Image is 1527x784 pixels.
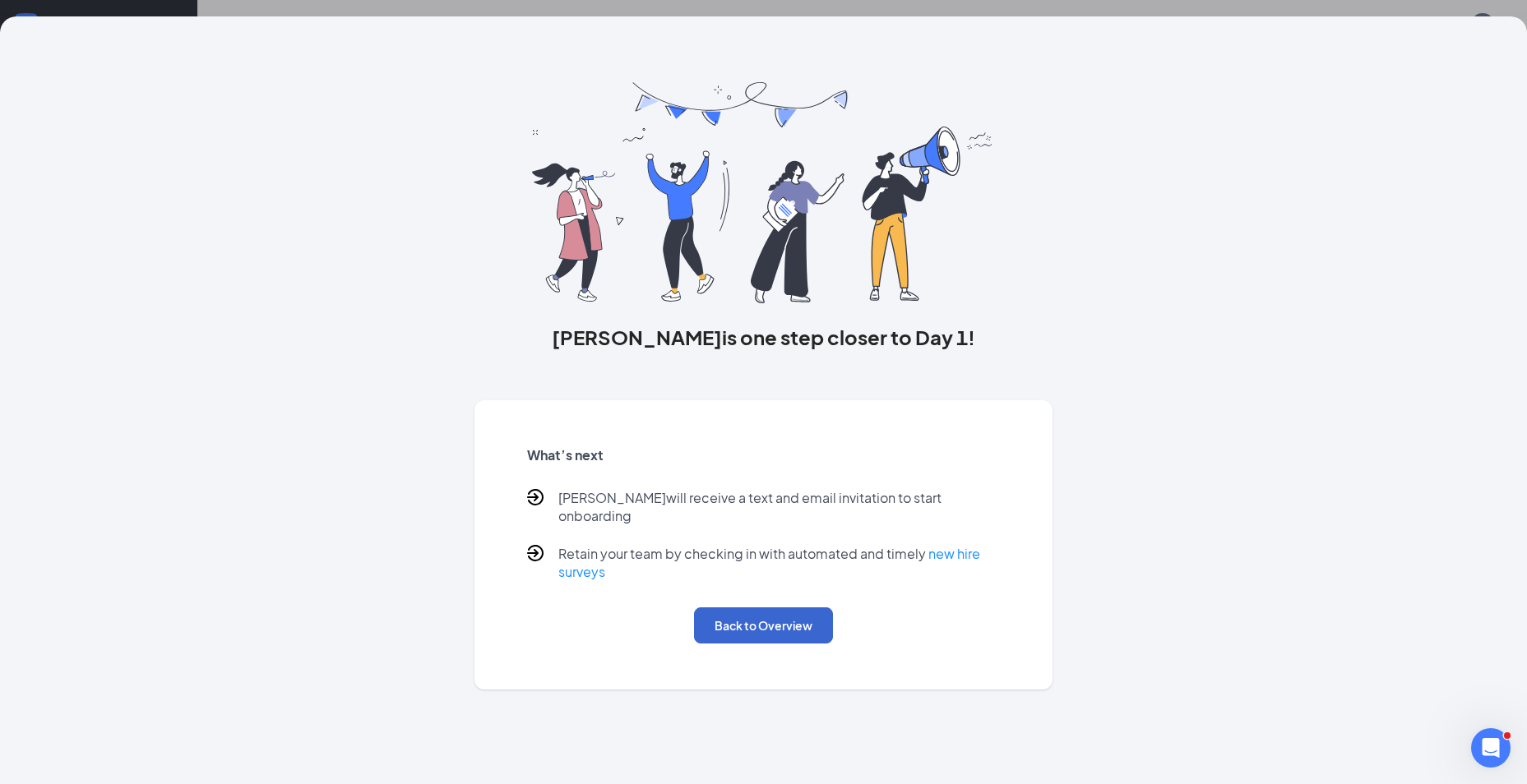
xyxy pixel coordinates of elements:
p: [PERSON_NAME] will receive a text and email invitation to start onboarding [558,489,1001,525]
h5: What’s next [527,446,1001,464]
a: new hire surveys [558,545,980,580]
img: you are all set [532,82,995,303]
p: Retain your team by checking in with automated and timely [558,545,1001,581]
button: Back to Overview [694,607,833,643]
iframe: Intercom live chat [1471,728,1511,768]
h3: [PERSON_NAME] is one step closer to Day 1! [474,323,1053,351]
